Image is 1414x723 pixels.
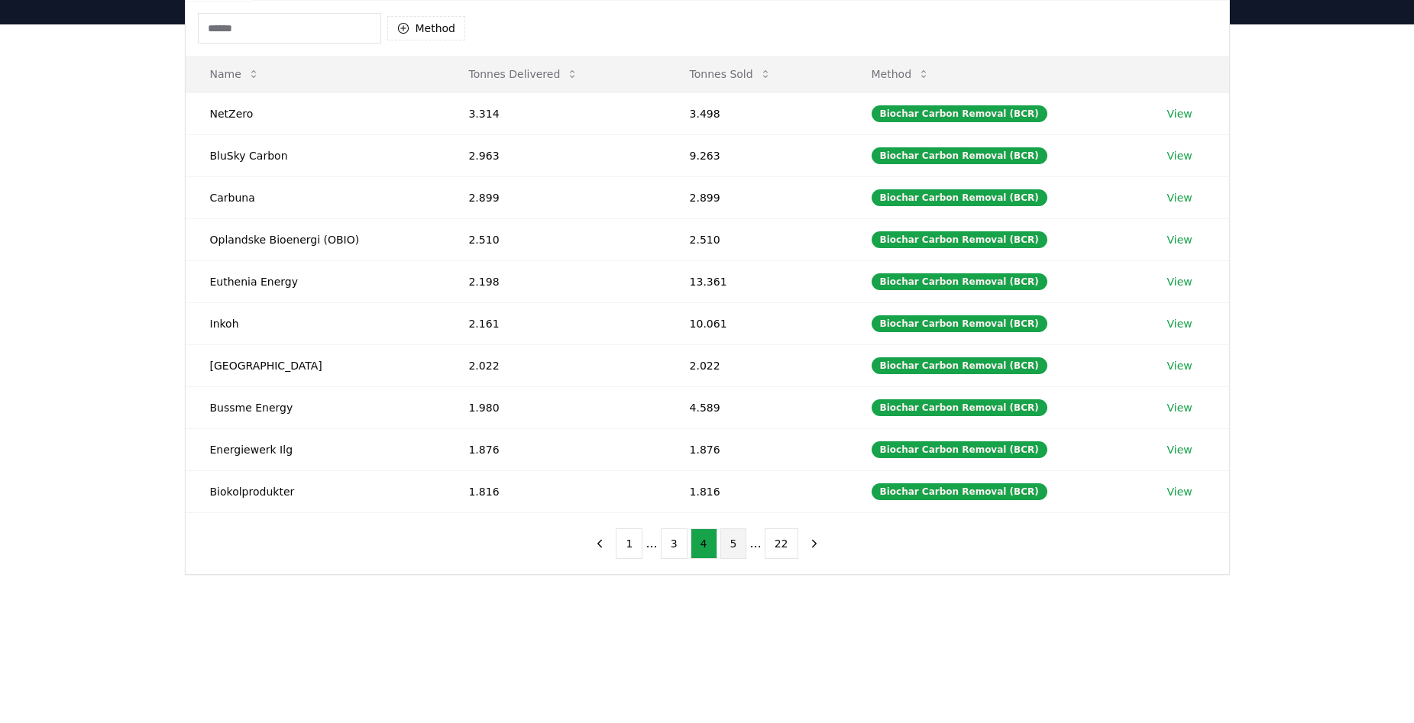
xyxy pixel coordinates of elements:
li: ... [749,534,761,553]
td: 1.876 [665,428,847,470]
button: Tonnes Sold [678,59,784,89]
td: 9.263 [665,134,847,176]
button: Method [387,16,466,40]
a: View [1167,232,1192,247]
div: Biochar Carbon Removal (BCR) [872,231,1047,248]
div: Biochar Carbon Removal (BCR) [872,483,1047,500]
td: 3.314 [444,92,665,134]
button: 5 [720,528,747,559]
a: View [1167,274,1192,289]
td: 2.963 [444,134,665,176]
a: View [1167,148,1192,163]
td: NetZero [186,92,445,134]
a: View [1167,442,1192,457]
td: Biokolprodukter [186,470,445,512]
td: 2.510 [444,218,665,260]
td: [GEOGRAPHIC_DATA] [186,344,445,386]
td: 1.980 [444,386,665,428]
div: Biochar Carbon Removal (BCR) [872,105,1047,122]
button: next page [801,528,827,559]
td: 2.899 [444,176,665,218]
div: Biochar Carbon Removal (BCR) [872,357,1047,374]
a: View [1167,190,1192,205]
td: 10.061 [665,302,847,344]
td: 2.198 [444,260,665,302]
div: Biochar Carbon Removal (BCR) [872,441,1047,458]
td: Energiewerk Ilg [186,428,445,470]
button: Method [859,59,943,89]
td: Bussme Energy [186,386,445,428]
button: 1 [616,528,642,559]
a: View [1167,106,1192,121]
button: 3 [661,528,688,559]
button: 22 [765,528,798,559]
li: ... [646,534,657,553]
td: BluSky Carbon [186,134,445,176]
a: View [1167,316,1192,331]
td: Euthenia Energy [186,260,445,302]
div: Biochar Carbon Removal (BCR) [872,147,1047,164]
a: View [1167,484,1192,499]
td: Carbuna [186,176,445,218]
button: 4 [691,528,717,559]
td: 4.589 [665,386,847,428]
button: Tonnes Delivered [456,59,591,89]
td: 1.816 [444,470,665,512]
div: Biochar Carbon Removal (BCR) [872,273,1047,290]
td: 1.876 [444,428,665,470]
td: 2.899 [665,176,847,218]
td: Oplandske Bioenergi (OBIO) [186,218,445,260]
button: previous page [587,528,613,559]
td: 13.361 [665,260,847,302]
div: Biochar Carbon Removal (BCR) [872,399,1047,416]
a: View [1167,358,1192,373]
td: 3.498 [665,92,847,134]
div: Biochar Carbon Removal (BCR) [872,315,1047,332]
td: 2.510 [665,218,847,260]
td: 2.022 [444,344,665,386]
td: Inkoh [186,302,445,344]
td: 2.161 [444,302,665,344]
a: View [1167,400,1192,415]
div: Biochar Carbon Removal (BCR) [872,189,1047,206]
td: 1.816 [665,470,847,512]
td: 2.022 [665,344,847,386]
button: Name [198,59,272,89]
